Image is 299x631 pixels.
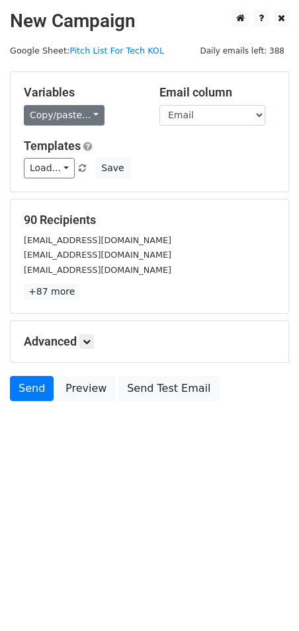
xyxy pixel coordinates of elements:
[24,105,105,126] a: Copy/paste...
[195,46,289,56] a: Daily emails left: 388
[24,250,171,260] small: [EMAIL_ADDRESS][DOMAIN_NAME]
[95,158,130,178] button: Save
[24,85,140,100] h5: Variables
[24,139,81,153] a: Templates
[57,376,115,401] a: Preview
[233,568,299,631] iframe: Chat Widget
[24,158,75,178] a: Load...
[10,376,54,401] a: Send
[24,334,275,349] h5: Advanced
[24,283,79,300] a: +87 more
[118,376,219,401] a: Send Test Email
[69,46,164,56] a: Pitch List For Tech KOL
[24,213,275,227] h5: 90 Recipients
[159,85,275,100] h5: Email column
[195,44,289,58] span: Daily emails left: 388
[24,265,171,275] small: [EMAIL_ADDRESS][DOMAIN_NAME]
[10,10,289,32] h2: New Campaign
[10,46,164,56] small: Google Sheet:
[24,235,171,245] small: [EMAIL_ADDRESS][DOMAIN_NAME]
